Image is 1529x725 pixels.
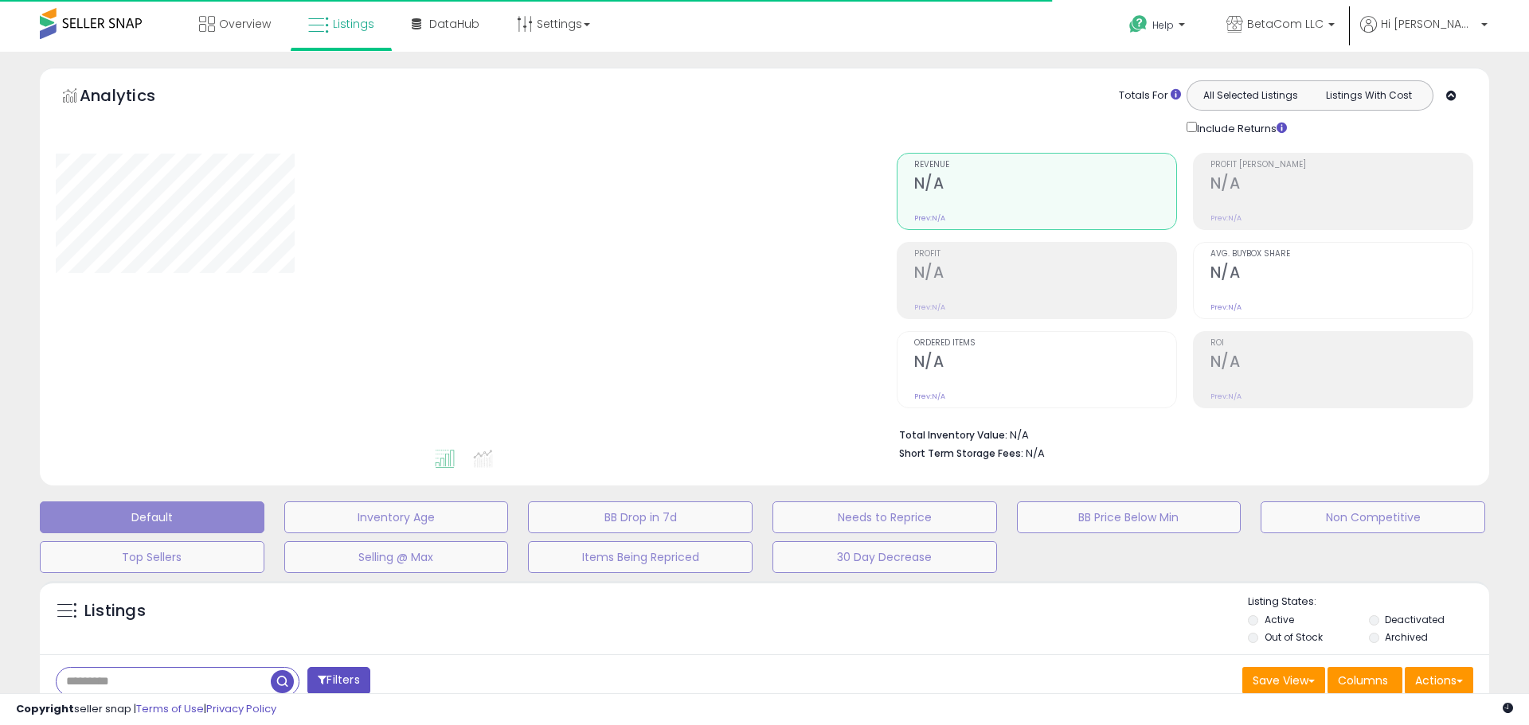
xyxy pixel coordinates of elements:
[1247,16,1324,32] span: BetaCom LLC
[914,353,1176,374] h2: N/A
[1210,263,1472,285] h2: N/A
[40,501,264,533] button: Default
[899,424,1461,443] li: N/A
[914,174,1176,196] h2: N/A
[284,501,509,533] button: Inventory Age
[914,392,945,401] small: Prev: N/A
[772,501,997,533] button: Needs to Reprice
[1210,174,1472,196] h2: N/A
[914,263,1176,285] h2: N/A
[899,428,1007,442] b: Total Inventory Value:
[1210,250,1472,259] span: Avg. Buybox Share
[1210,392,1242,401] small: Prev: N/A
[528,541,753,573] button: Items Being Repriced
[40,541,264,573] button: Top Sellers
[1191,85,1310,106] button: All Selected Listings
[1261,501,1485,533] button: Non Competitive
[16,701,74,716] strong: Copyright
[914,250,1176,259] span: Profit
[1119,88,1181,103] div: Totals For
[1116,2,1201,52] a: Help
[914,302,945,312] small: Prev: N/A
[914,161,1176,170] span: Revenue
[429,16,479,32] span: DataHub
[1210,161,1472,170] span: Profit [PERSON_NAME]
[16,702,276,717] div: seller snap | |
[1152,18,1174,32] span: Help
[219,16,271,32] span: Overview
[1309,85,1428,106] button: Listings With Cost
[914,213,945,223] small: Prev: N/A
[772,541,997,573] button: 30 Day Decrease
[1360,16,1488,52] a: Hi [PERSON_NAME]
[1210,339,1472,348] span: ROI
[1210,353,1472,374] h2: N/A
[1026,446,1045,461] span: N/A
[1128,14,1148,34] i: Get Help
[528,501,753,533] button: BB Drop in 7d
[333,16,374,32] span: Listings
[1210,302,1242,312] small: Prev: N/A
[1381,16,1476,32] span: Hi [PERSON_NAME]
[1017,501,1242,533] button: BB Price Below Min
[914,339,1176,348] span: Ordered Items
[899,446,1023,460] b: Short Term Storage Fees:
[80,84,186,111] h5: Analytics
[284,541,509,573] button: Selling @ Max
[1210,213,1242,223] small: Prev: N/A
[1175,119,1306,137] div: Include Returns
